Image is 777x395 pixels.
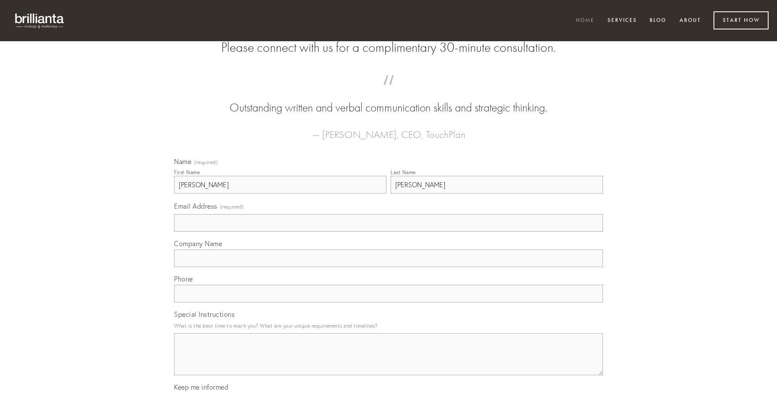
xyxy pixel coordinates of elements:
[174,310,235,318] span: Special Instructions
[174,202,217,210] span: Email Address
[174,169,200,175] div: First Name
[8,8,71,33] img: brillianta - research, strategy, marketing
[188,116,589,143] figcaption: — [PERSON_NAME], CEO, TouchPlan
[174,157,191,166] span: Name
[194,160,218,165] span: (required)
[391,169,416,175] div: Last Name
[174,320,603,331] p: What is the best time to reach you? What are your unique requirements and timelines?
[220,201,244,212] span: (required)
[644,14,672,28] a: Blog
[174,40,603,56] h2: Please connect with us for a complimentary 30-minute consultation.
[174,383,228,391] span: Keep me informed
[602,14,642,28] a: Services
[188,83,589,116] blockquote: Outstanding written and verbal communication skills and strategic thinking.
[571,14,600,28] a: Home
[174,239,222,248] span: Company Name
[714,11,769,29] a: Start Now
[674,14,706,28] a: About
[188,83,589,100] span: “
[174,275,193,283] span: Phone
